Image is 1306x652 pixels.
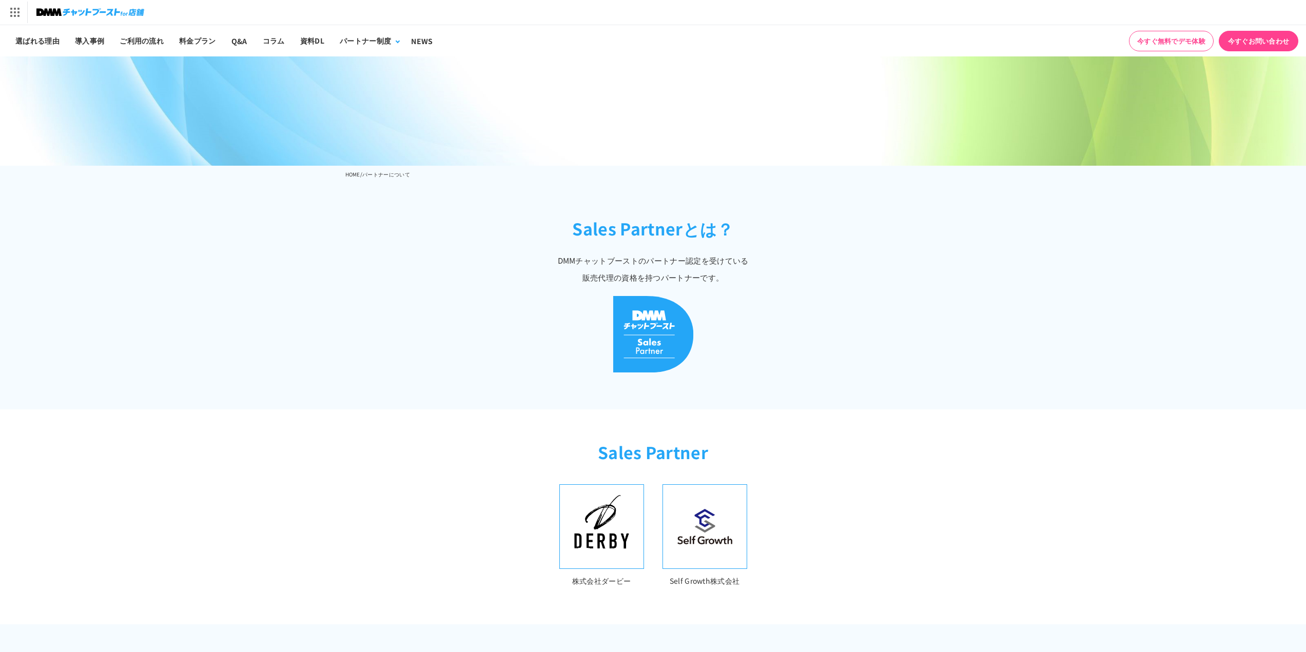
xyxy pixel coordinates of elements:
[360,168,362,181] li: /
[2,2,27,23] img: サービス
[613,296,694,372] img: DMMチャットブースト Sales Partner
[1129,31,1214,51] a: 今すぐ無料でデモ体験
[566,491,637,562] img: DERBY INC.
[662,575,747,587] p: Self Growth株式会社
[8,25,67,56] a: 選ばれる理由
[345,170,360,178] a: HOME
[362,168,410,181] li: パートナーについて
[1219,31,1298,51] a: 今すぐお問い合わせ
[36,5,144,19] img: チャットブーストfor店舗
[67,25,112,56] a: 導入事例
[669,501,740,552] img: Self Growth株式会社
[255,25,293,56] a: コラム
[340,35,391,46] div: パートナー制度
[293,25,332,56] a: 資料DL
[224,25,255,56] a: Q&A
[403,25,440,56] a: NEWS
[559,575,644,587] p: 株式会社ダービー
[171,25,224,56] a: 料金プラン
[112,25,171,56] a: ご利用の流れ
